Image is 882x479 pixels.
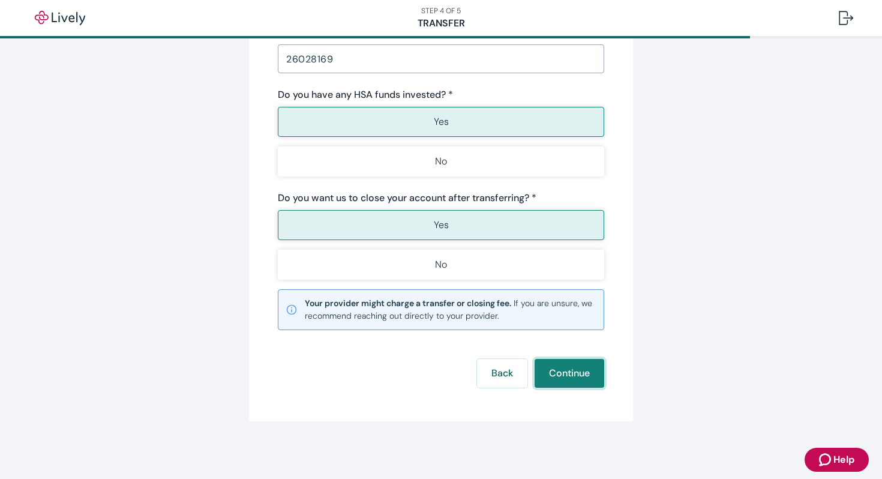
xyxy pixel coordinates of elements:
[434,115,449,129] p: Yes
[805,448,869,472] button: Zendesk support iconHelp
[434,218,449,232] p: Yes
[278,107,604,137] button: Yes
[278,191,536,205] label: Do you want us to close your account after transferring? *
[477,359,527,388] button: Back
[278,146,604,176] button: No
[278,250,604,280] button: No
[305,297,596,322] small: If you are unsure, we recommend reaching out directly to your provider.
[278,88,453,102] label: Do you have any HSA funds invested? *
[278,210,604,240] button: Yes
[435,154,447,169] p: No
[833,453,854,467] span: Help
[829,4,863,32] button: Log out
[819,453,833,467] svg: Zendesk support icon
[26,11,94,25] img: Lively
[305,298,511,309] strong: Your provider might charge a transfer or closing fee.
[535,359,604,388] button: Continue
[435,258,447,272] p: No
